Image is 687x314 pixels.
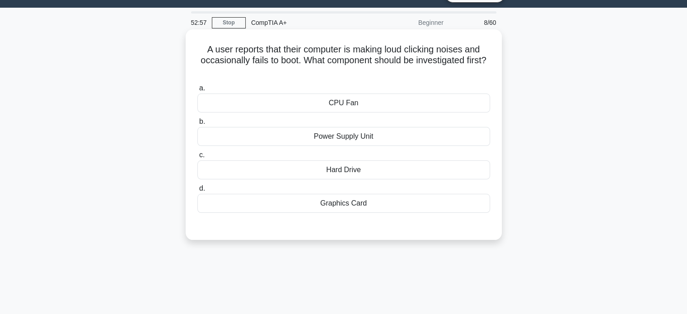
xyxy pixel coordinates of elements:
div: Hard Drive [197,160,490,179]
div: 8/60 [449,14,502,32]
span: c. [199,151,205,159]
div: Beginner [370,14,449,32]
div: Graphics Card [197,194,490,213]
span: d. [199,184,205,192]
div: CompTIA A+ [246,14,370,32]
span: b. [199,117,205,125]
div: CPU Fan [197,94,490,112]
div: 52:57 [186,14,212,32]
a: Stop [212,17,246,28]
h5: A user reports that their computer is making loud clicking noises and occasionally fails to boot.... [196,44,491,77]
span: a. [199,84,205,92]
div: Power Supply Unit [197,127,490,146]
